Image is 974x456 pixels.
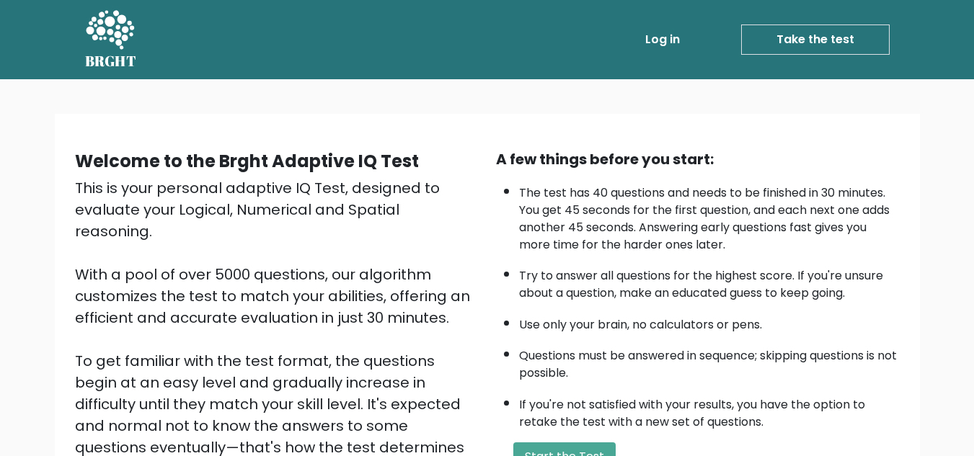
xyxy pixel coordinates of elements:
a: BRGHT [85,6,137,73]
li: If you're not satisfied with your results, you have the option to retake the test with a new set ... [519,389,900,431]
li: Use only your brain, no calculators or pens. [519,309,900,334]
li: Questions must be answered in sequence; skipping questions is not possible. [519,340,900,382]
a: Log in [639,25,686,54]
a: Take the test [741,24,890,55]
b: Welcome to the Brght Adaptive IQ Test [75,149,419,173]
h5: BRGHT [85,53,137,70]
li: Try to answer all questions for the highest score. If you're unsure about a question, make an edu... [519,260,900,302]
li: The test has 40 questions and needs to be finished in 30 minutes. You get 45 seconds for the firs... [519,177,900,254]
div: A few things before you start: [496,148,900,170]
